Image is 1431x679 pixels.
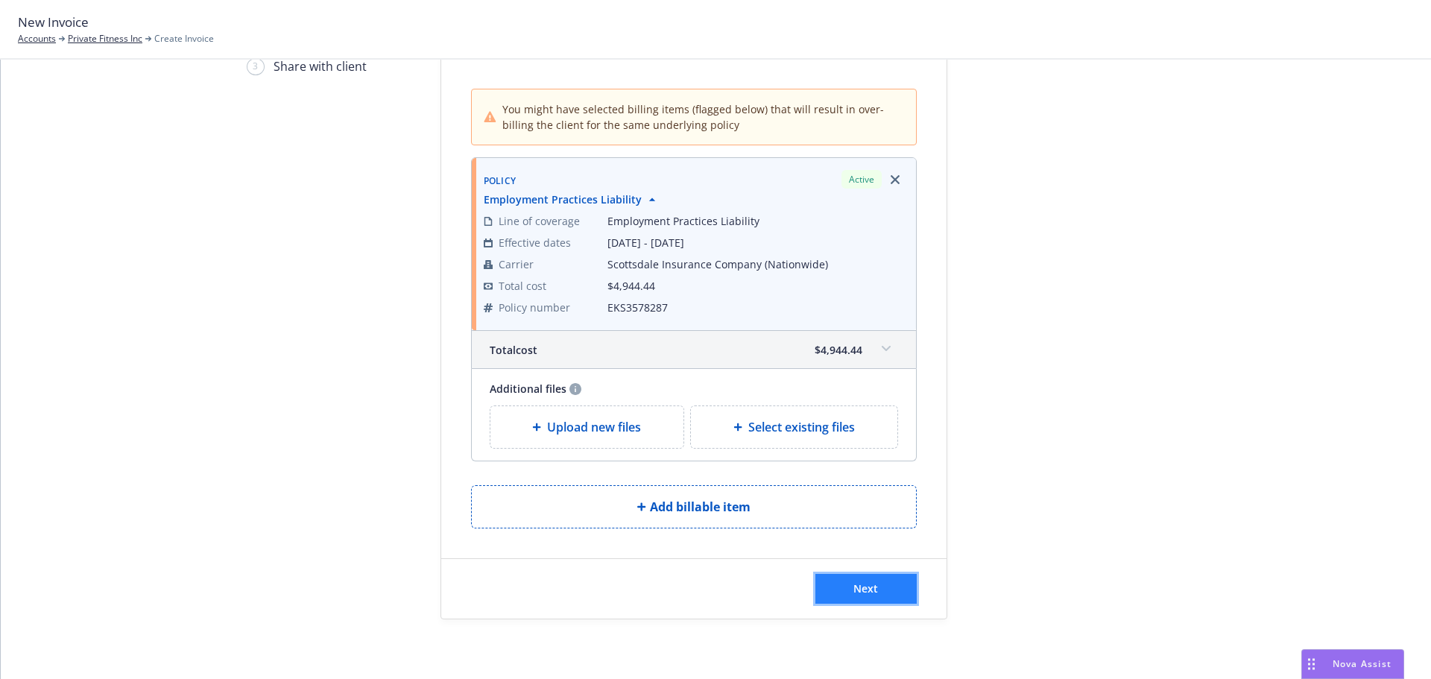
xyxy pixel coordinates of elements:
[490,405,685,449] div: Upload new files
[499,278,546,294] span: Total cost
[484,192,642,207] span: Employment Practices Liability
[484,174,517,187] span: Policy
[18,13,89,32] span: New Invoice
[650,498,751,516] span: Add billable item
[690,405,898,449] div: Select existing files
[499,213,580,229] span: Line of coverage
[853,581,878,596] span: Next
[1302,650,1321,678] div: Drag to move
[748,418,855,436] span: Select existing files
[154,32,214,45] span: Create Invoice
[547,418,641,436] span: Upload new files
[472,331,916,368] div: Totalcost$4,944.44
[499,235,571,250] span: Effective dates
[490,342,537,358] span: Total cost
[247,58,265,75] div: 3
[886,171,904,189] a: Remove browser
[607,256,904,272] span: Scottsdale Insurance Company (Nationwide)
[499,300,570,315] span: Policy number
[499,256,534,272] span: Carrier
[815,342,862,358] span: $4,944.44
[815,574,917,604] button: Next
[484,192,660,207] button: Employment Practices Liability
[607,279,655,293] span: $4,944.44
[1333,657,1391,670] span: Nova Assist
[502,101,903,133] span: You might have selected billing items (flagged below) that will result in over-billing the client...
[274,57,367,75] div: Share with client
[18,32,56,45] a: Accounts
[68,32,142,45] a: Private Fitness Inc
[1301,649,1404,679] button: Nova Assist
[841,170,882,189] div: Active
[607,300,904,315] span: EKS3578287
[490,381,566,397] span: Additional files
[607,213,904,229] span: Employment Practices Liability
[471,485,917,528] button: Add billable item
[607,235,904,250] span: [DATE] - [DATE]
